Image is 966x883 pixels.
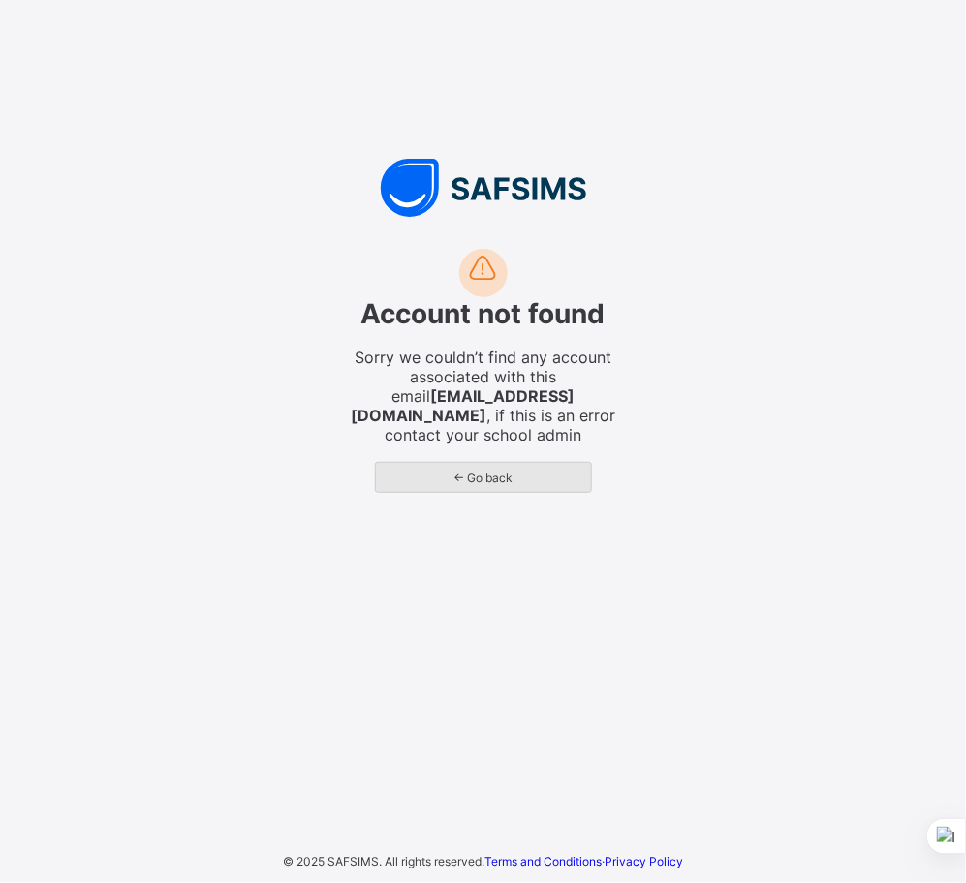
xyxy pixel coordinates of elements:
span: Account not found [361,297,606,330]
a: Privacy Policy [605,854,683,868]
img: SAFSIMS Logo [193,159,774,217]
a: Terms and Conditions [484,854,602,868]
strong: [EMAIL_ADDRESS][DOMAIN_NAME] [351,386,575,425]
span: Sorry we couldn’t find any account associated with this email , if this is an error contact your ... [348,348,619,444]
span: · [484,854,683,868]
span: ← Go back [390,471,576,485]
span: © 2025 SAFSIMS. All rights reserved. [283,854,484,868]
